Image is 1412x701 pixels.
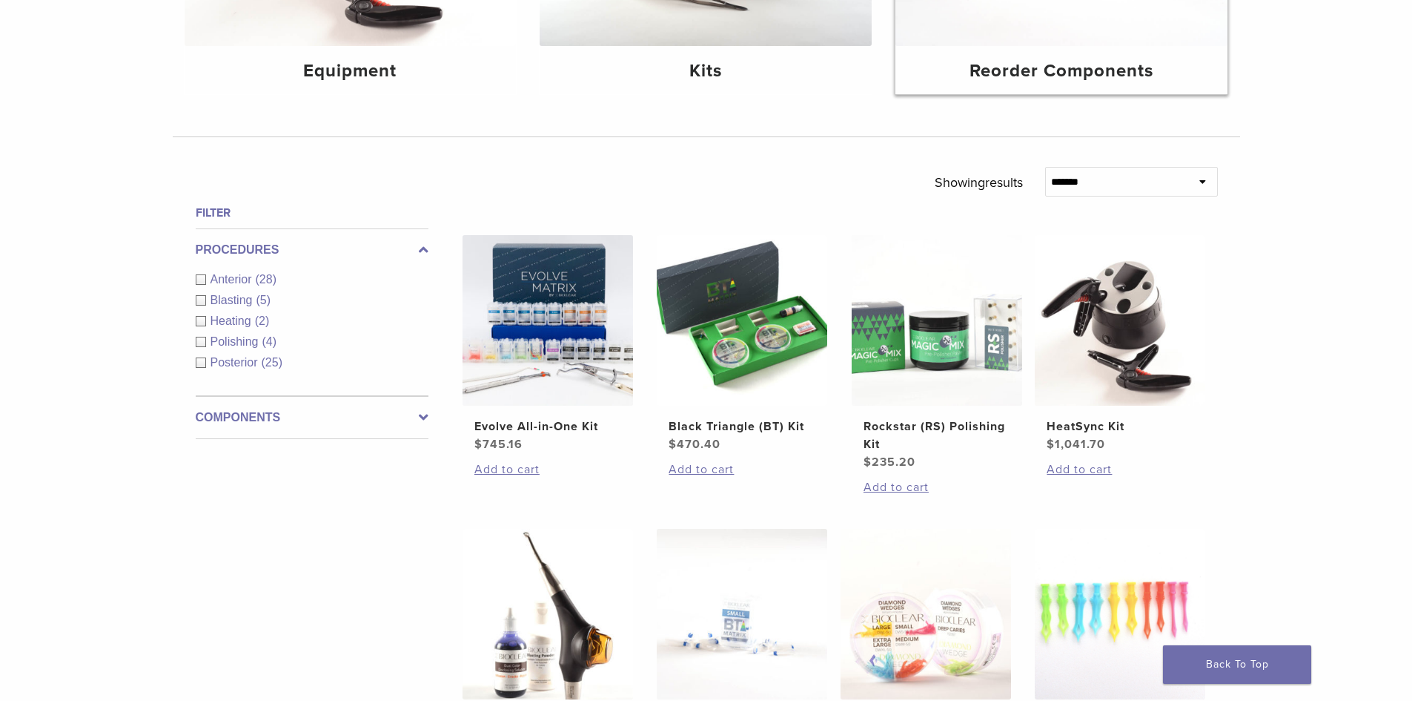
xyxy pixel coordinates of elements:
h4: Equipment [196,58,505,85]
span: Polishing [211,335,262,348]
span: Anterior [211,273,256,286]
bdi: 235.20 [864,455,915,470]
a: HeatSync KitHeatSync Kit $1,041.70 [1034,235,1207,453]
a: Add to cart: “HeatSync Kit” [1047,461,1193,478]
span: (28) [256,273,276,286]
a: Black Triangle (BT) KitBlack Triangle (BT) Kit $470.40 [656,235,829,453]
span: Heating [211,315,255,327]
p: Showing results [935,167,1023,198]
a: Add to cart: “Evolve All-in-One Kit” [474,461,621,478]
h2: Rockstar (RS) Polishing Kit [864,418,1010,453]
img: BT Matrix Series [657,529,827,700]
span: $ [474,437,483,452]
a: Add to cart: “Black Triangle (BT) Kit” [669,461,815,478]
bdi: 745.16 [474,437,523,452]
img: Blaster Kit [463,529,633,700]
img: Evolve All-in-One Kit [463,235,633,406]
span: Posterior [211,356,262,369]
img: Black Triangle (BT) Kit [657,235,827,406]
a: Back To Top [1163,645,1311,684]
img: HeatSync Kit [1035,235,1205,406]
h4: Filter [196,204,428,222]
label: Procedures [196,241,428,259]
bdi: 470.40 [669,437,720,452]
span: (2) [255,315,270,327]
span: Blasting [211,294,256,306]
a: Evolve All-in-One KitEvolve All-in-One Kit $745.16 [462,235,634,453]
h2: Black Triangle (BT) Kit [669,418,815,435]
span: $ [669,437,677,452]
span: (4) [262,335,276,348]
a: Add to cart: “Rockstar (RS) Polishing Kit” [864,478,1010,496]
span: (25) [262,356,282,369]
h2: HeatSync Kit [1047,418,1193,435]
img: Rockstar (RS) Polishing Kit [852,235,1022,406]
span: $ [864,455,872,470]
a: Rockstar (RS) Polishing KitRockstar (RS) Polishing Kit $235.20 [851,235,1024,471]
span: $ [1047,437,1055,452]
img: Diamond Wedge Kits [841,529,1011,700]
h2: Evolve All-in-One Kit [474,418,621,435]
span: (5) [256,294,271,306]
label: Components [196,409,428,427]
bdi: 1,041.70 [1047,437,1105,452]
h4: Kits [551,58,860,85]
h4: Reorder Components [907,58,1216,85]
img: Diamond Wedge and Long Diamond Wedge [1035,529,1205,700]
